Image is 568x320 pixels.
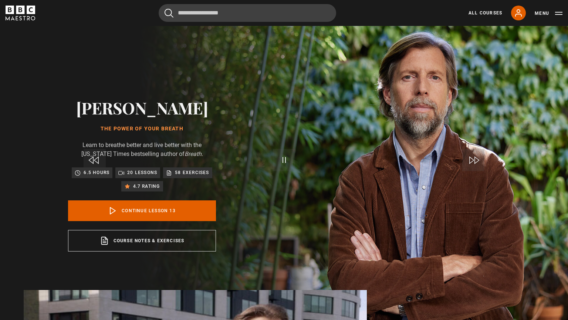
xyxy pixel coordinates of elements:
a: Course notes & exercises [68,230,216,251]
p: 6.5 hours [84,169,109,176]
a: Continue lesson 13 [68,200,216,221]
button: Submit the search query [165,9,173,18]
p: Learn to breathe better and live better with the [US_STATE] Times bestselling author of . [68,141,216,159]
i: Breath [185,150,202,157]
svg: BBC Maestro [6,6,35,20]
p: 20 lessons [127,169,157,176]
p: 58 exercises [175,169,209,176]
h1: The Power of Your Breath [68,126,216,132]
a: All Courses [469,10,502,16]
p: 4.7 rating [133,183,160,190]
button: Toggle navigation [535,10,562,17]
input: Search [159,4,336,22]
h2: [PERSON_NAME] [68,98,216,117]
